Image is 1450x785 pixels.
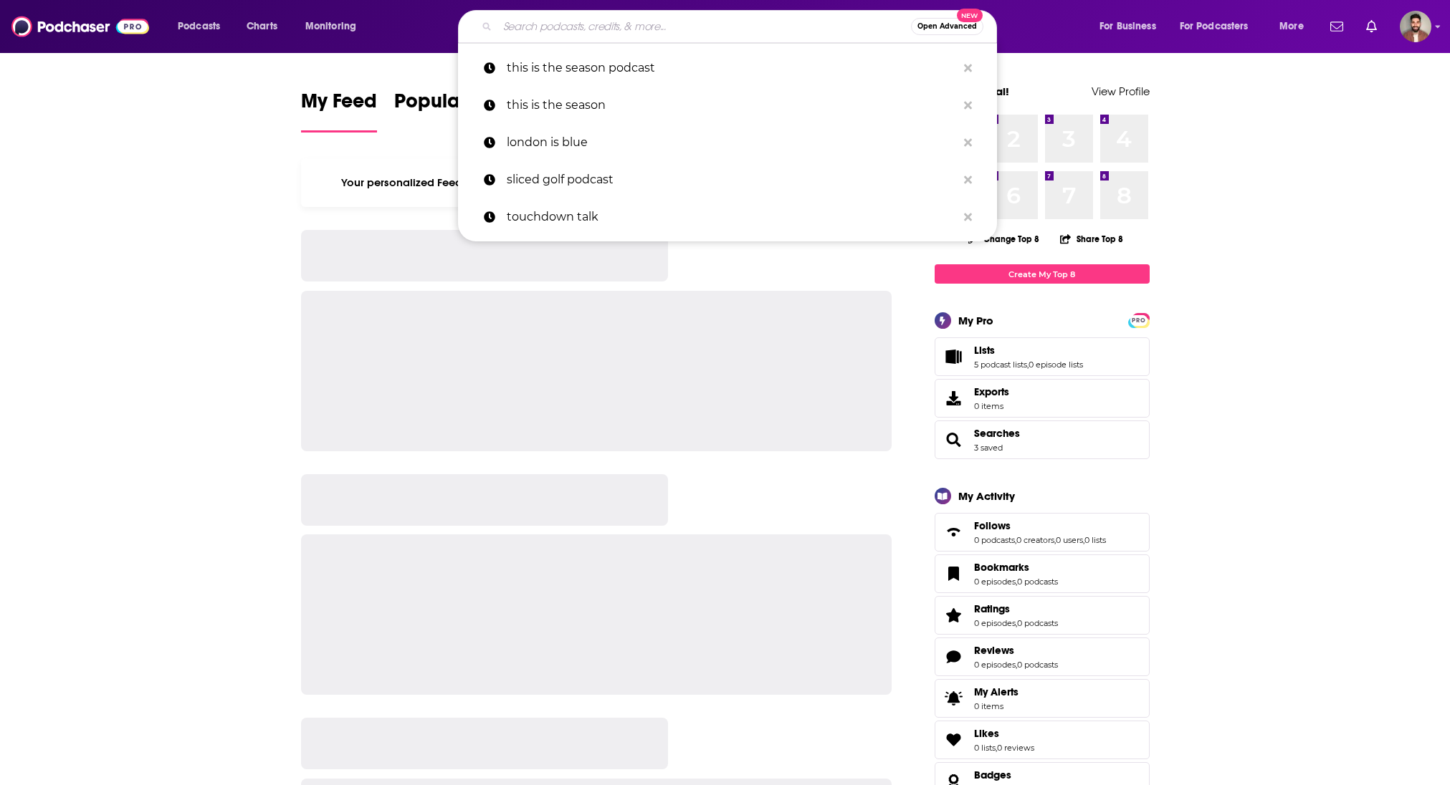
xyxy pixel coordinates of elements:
img: User Profile [1400,11,1431,42]
button: Show profile menu [1400,11,1431,42]
span: Likes [974,727,999,740]
a: 0 users [1056,535,1083,545]
span: Bookmarks [935,554,1150,593]
p: sliced golf podcast [507,161,957,198]
span: Exports [974,385,1009,398]
span: Popular Feed [394,89,516,122]
span: , [996,743,997,753]
span: My Feed [301,89,377,122]
span: More [1279,16,1304,37]
span: For Business [1100,16,1156,37]
a: 3 saved [974,443,1003,453]
span: Follows [935,513,1150,552]
span: Reviews [935,637,1150,676]
span: Lists [974,344,995,357]
a: Searches [940,430,968,450]
span: Podcasts [178,16,220,37]
span: , [1054,535,1056,545]
a: Lists [974,344,1083,357]
span: Ratings [935,596,1150,635]
a: 0 reviews [997,743,1034,753]
a: View Profile [1092,85,1150,98]
div: Your personalized Feed is curated based on the Podcasts, Creators, Users, and Lists that you Follow. [301,158,892,207]
a: Charts [237,15,286,38]
span: 0 items [974,401,1009,411]
span: New [957,9,983,22]
a: this is the season [458,87,997,124]
a: 0 podcasts [1017,577,1058,587]
a: Show notifications dropdown [1360,14,1383,39]
span: Bookmarks [974,561,1029,574]
a: 5 podcast lists [974,360,1027,370]
p: this is the season [507,87,957,124]
a: My Feed [301,89,377,133]
span: , [1016,577,1017,587]
a: Ratings [974,602,1058,615]
span: Follows [974,519,1011,532]
a: this is the season podcast [458,49,997,87]
a: Badges [974,769,1018,781]
a: Follows [940,522,968,542]
span: Open Advanced [917,23,977,30]
span: , [1016,660,1017,670]
a: 0 creators [1016,535,1054,545]
span: My Alerts [940,688,968,708]
span: Searches [935,420,1150,459]
span: Ratings [974,602,1010,615]
span: My Alerts [974,685,1019,698]
a: Create My Top 8 [935,264,1150,284]
span: , [1016,618,1017,628]
button: open menu [1089,15,1174,38]
span: , [1027,360,1029,370]
span: Monitoring [305,16,356,37]
span: Charts [247,16,277,37]
a: Searches [974,427,1020,440]
p: london is blue [507,124,957,161]
span: For Podcasters [1180,16,1249,37]
div: My Pro [958,314,993,327]
span: Badges [974,769,1011,781]
span: Logged in as calmonaghan [1400,11,1431,42]
a: touchdown talk [458,198,997,236]
a: Exports [935,379,1150,418]
a: 0 lists [1084,535,1106,545]
a: Show notifications dropdown [1325,14,1349,39]
a: Ratings [940,605,968,625]
a: Follows [974,519,1106,532]
button: Change Top 8 [960,230,1049,248]
button: open menu [295,15,375,38]
a: london is blue [458,124,997,161]
button: open menu [168,15,239,38]
a: Lists [940,347,968,367]
a: PRO [1130,314,1148,325]
a: 0 podcasts [974,535,1015,545]
button: open menu [1269,15,1322,38]
p: this is the season podcast [507,49,957,87]
a: 0 episodes [974,660,1016,670]
a: 0 episodes [974,577,1016,587]
a: Bookmarks [940,564,968,584]
button: open menu [1170,15,1269,38]
button: Open AdvancedNew [911,18,983,35]
img: Podchaser - Follow, Share and Rate Podcasts [11,13,149,40]
a: Bookmarks [974,561,1058,574]
a: Reviews [974,644,1058,657]
span: , [1015,535,1016,545]
a: sliced golf podcast [458,161,997,198]
a: Reviews [940,647,968,667]
a: Likes [974,727,1034,740]
span: 0 items [974,701,1019,711]
input: Search podcasts, credits, & more... [497,15,911,38]
span: PRO [1130,315,1148,326]
span: , [1083,535,1084,545]
a: My Alerts [935,679,1150,718]
a: 0 episode lists [1029,360,1083,370]
a: Likes [940,730,968,750]
span: Lists [935,337,1150,376]
div: Search podcasts, credits, & more... [472,10,1011,43]
a: 0 podcasts [1017,660,1058,670]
